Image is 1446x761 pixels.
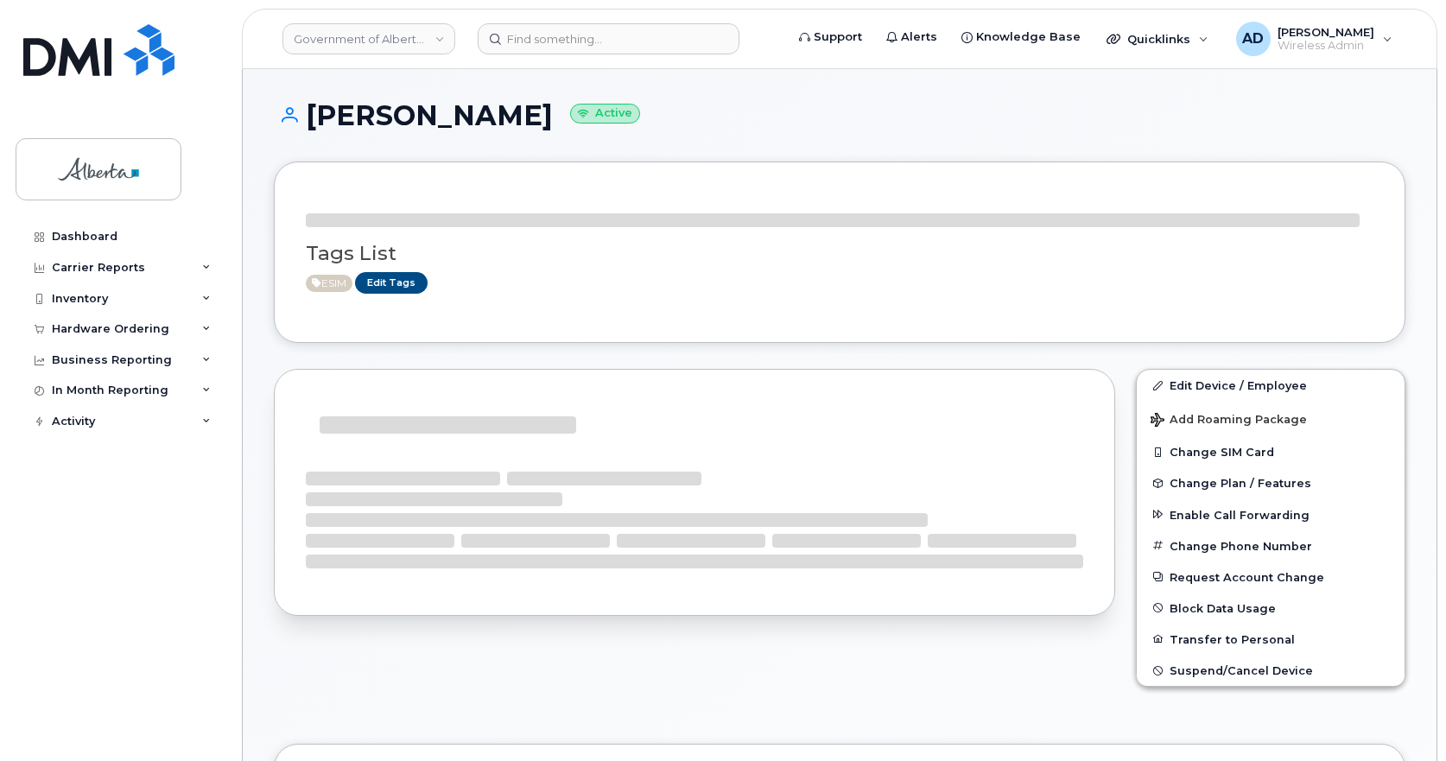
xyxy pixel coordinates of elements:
[1170,508,1310,521] span: Enable Call Forwarding
[1137,561,1405,593] button: Request Account Change
[1151,413,1307,429] span: Add Roaming Package
[1137,624,1405,655] button: Transfer to Personal
[306,243,1373,264] h3: Tags List
[1137,593,1405,624] button: Block Data Usage
[1170,477,1311,490] span: Change Plan / Features
[1137,467,1405,498] button: Change Plan / Features
[274,100,1405,130] h1: [PERSON_NAME]
[1137,401,1405,436] button: Add Roaming Package
[1137,530,1405,561] button: Change Phone Number
[570,104,640,124] small: Active
[1137,655,1405,686] button: Suspend/Cancel Device
[1137,499,1405,530] button: Enable Call Forwarding
[1137,370,1405,401] a: Edit Device / Employee
[1137,436,1405,467] button: Change SIM Card
[306,275,352,292] span: Active
[355,272,428,294] a: Edit Tags
[1170,664,1313,677] span: Suspend/Cancel Device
